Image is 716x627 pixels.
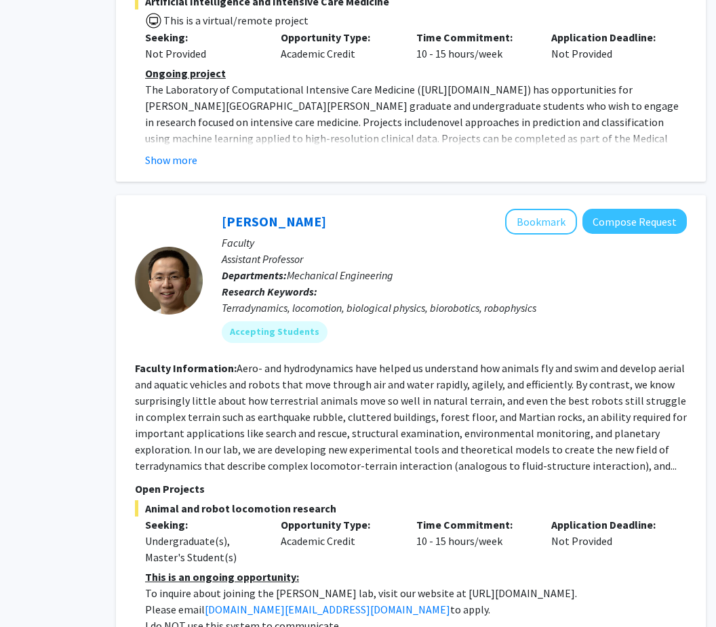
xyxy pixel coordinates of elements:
span: This is a virtual/remote project [162,14,309,27]
div: Undergraduate(s), Master's Student(s) [145,533,260,565]
p: Application Deadline: [551,29,667,45]
div: 10 - 15 hours/week [406,29,542,62]
u: This is an ongoing opportunity: [145,570,299,584]
div: Not Provided [541,517,677,565]
p: [URL][DOMAIN_NAME] Priority will be given to applicants who have completed coursework or have a d... [145,81,687,244]
p: Open Projects [135,481,687,497]
a: [DOMAIN_NAME][EMAIL_ADDRESS][DOMAIN_NAME] [205,603,450,616]
span: The Laboratory of Computational Intensive Care Medicine ( [145,83,421,96]
b: Faculty Information: [135,361,237,375]
span: Animal and robot locomotion research [135,500,687,517]
button: Compose Request to Chen Li [582,209,687,234]
p: Opportunity Type: [281,29,396,45]
div: Not Provided [145,45,260,62]
p: Time Commitment: [416,29,532,45]
iframe: Chat [10,566,58,617]
div: Not Provided [541,29,677,62]
p: Assistant Professor [222,251,687,267]
b: Departments: [222,268,287,282]
span: novel approaches in prediction and classification using machine learning applied to high-resoluti... [145,115,668,161]
a: [PERSON_NAME] [222,213,326,230]
p: Opportunity Type: [281,517,396,533]
b: Research Keywords: [222,285,317,298]
button: Add Chen Li to Bookmarks [505,209,577,235]
span: ) has opportunities for [PERSON_NAME][GEOGRAPHIC_DATA][PERSON_NAME] graduate and undergraduate st... [145,83,679,129]
button: Show more [145,152,197,168]
mat-chip: Accepting Students [222,321,327,343]
p: To inquire about joining the [PERSON_NAME] lab, visit our website at [URL][DOMAIN_NAME]. [145,585,687,601]
p: Seeking: [145,29,260,45]
fg-read-more: Aero- and hydrodynamics have helped us understand how animals fly and swim and develop aerial and... [135,361,687,472]
div: Terradynamics, locomotion, biological physics, biorobotics, robophysics [222,300,687,316]
div: 10 - 15 hours/week [406,517,542,565]
div: Academic Credit [271,29,406,62]
p: Application Deadline: [551,517,667,533]
p: Faculty [222,235,687,251]
p: Please email to apply. [145,601,687,618]
u: Ongoing project [145,66,226,80]
p: Time Commitment: [416,517,532,533]
p: Seeking: [145,517,260,533]
div: Academic Credit [271,517,406,565]
span: Mechanical Engineering [287,268,393,282]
